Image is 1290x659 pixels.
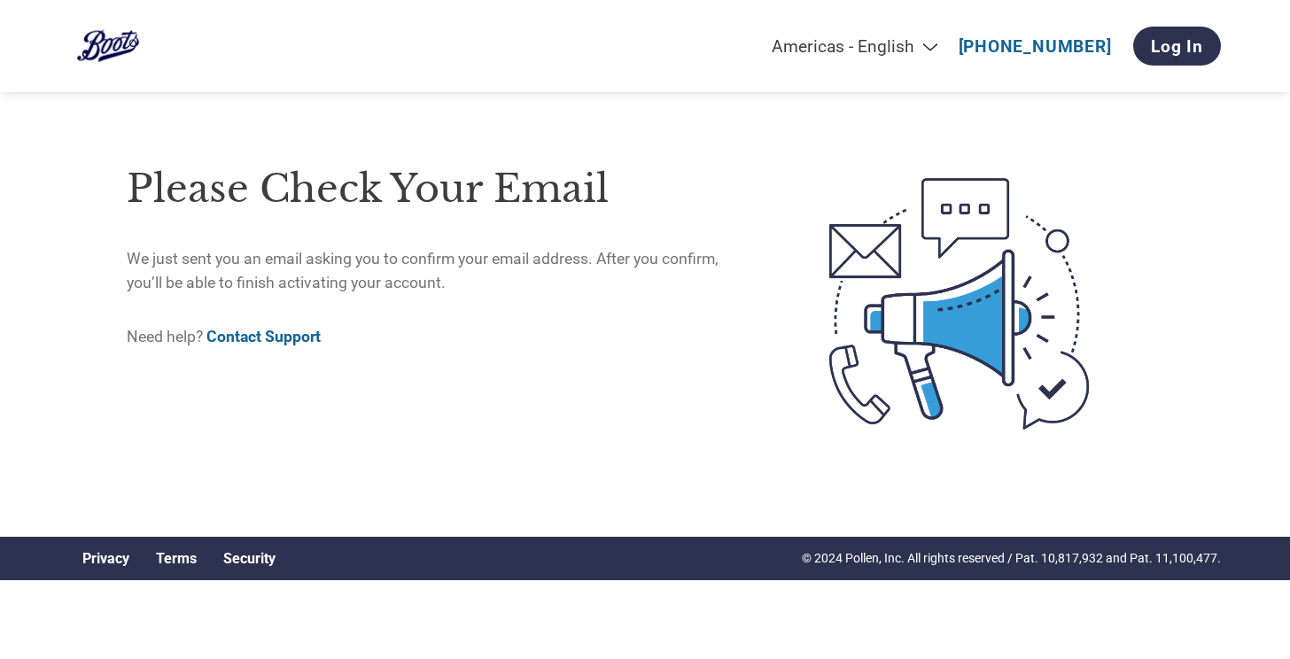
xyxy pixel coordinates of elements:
[82,550,129,567] a: Privacy
[156,550,197,567] a: Terms
[127,325,755,348] p: Need help?
[127,247,755,294] p: We just sent you an email asking you to confirm your email address. After you confirm, you’ll be ...
[223,550,276,567] a: Security
[959,36,1112,57] a: [PHONE_NUMBER]
[755,146,1163,461] img: open-email
[206,328,321,345] a: Contact Support
[1133,27,1221,66] a: Log In
[127,160,755,218] h1: Please check your email
[69,22,147,71] img: Boots
[802,549,1221,568] p: © 2024 Pollen, Inc. All rights reserved / Pat. 10,817,932 and Pat. 11,100,477.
